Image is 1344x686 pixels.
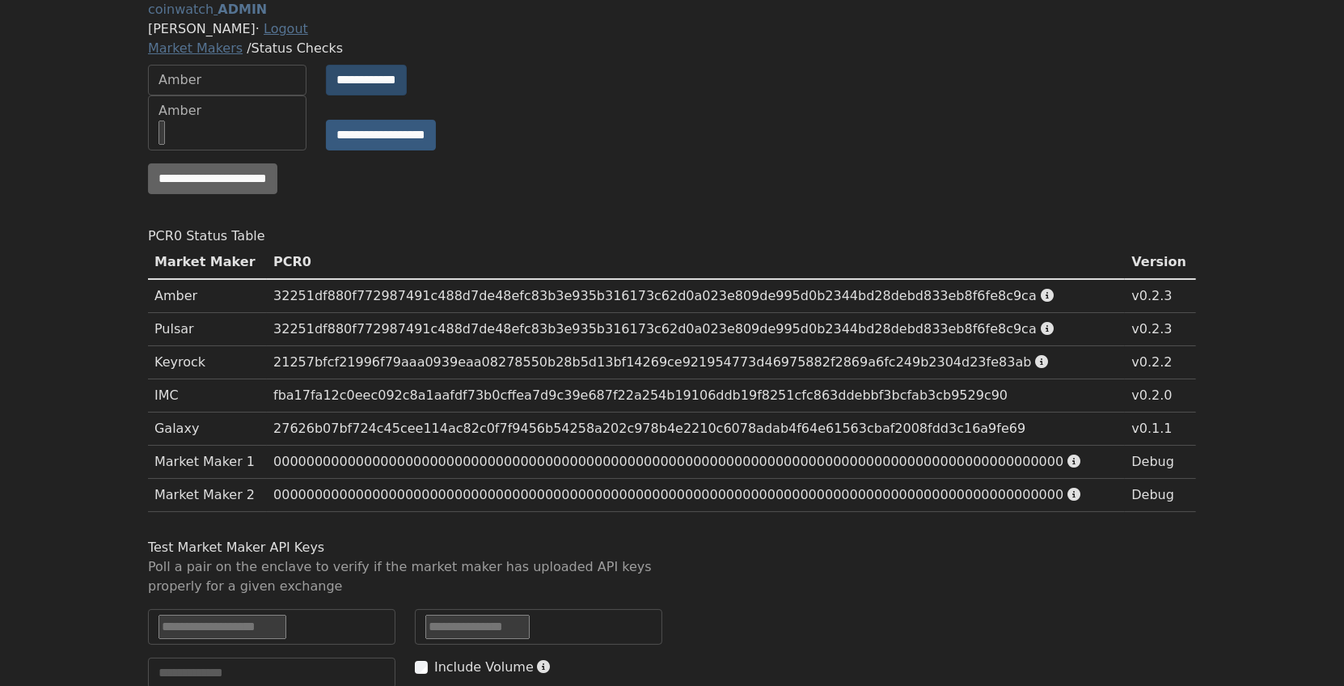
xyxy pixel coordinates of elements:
div: Amber [158,101,296,121]
label: Include Volume [434,658,534,677]
div: Test Market Maker API Keys [148,538,662,557]
div: [PERSON_NAME] [148,19,1196,39]
td: Amber [148,279,267,313]
td: 32251df880f772987491c488d7de48efc83b3e935b316173c62d0a023e809de995d0b2344bd28debd833eb8f6fe8c9ca [267,313,1125,346]
td: v0.2.2 [1125,346,1196,379]
td: IMC [148,379,267,413]
div: Amber [158,70,296,90]
td: 27626b07bf724c45cee114ac82c0f7f9456b54258a202c978b4e2210c6078adab4f64e61563cbaf2008fdd3c16a9fe69 [267,413,1125,446]
td: Market Maker 2 [148,479,267,512]
div: Status Checks [148,39,1196,58]
td: Keyrock [148,346,267,379]
th: Version [1125,246,1196,279]
td: 21257bfcf21996f79aaa0939eaa08278550b28b5d13bf14269ce921954773d46975882f2869a6fc249b2304d23fe83ab [267,346,1125,379]
td: v0.2.3 [1125,313,1196,346]
td: Market Maker 1 [148,446,267,479]
td: Pulsar [148,313,267,346]
span: 000000000000000000000000000000000000000000000000000000000000000000000000000000000000000000000000 [273,487,1063,502]
td: Galaxy [148,413,267,446]
a: coinwatch ADMIN [148,2,267,17]
td: v0.2.0 [1125,379,1196,413]
th: PCR0 [267,246,1125,279]
td: fba17fa12c0eec092c8a1aafdf73b0cffea7d9c39e687f22a254b19106ddb19f8251cfc863ddebbf3bcfab3cb9529c90 [267,379,1125,413]
td: Debug [1125,446,1196,479]
div: PCR0 Status Table [148,227,1196,246]
span: · [256,21,260,36]
th: Market Maker [148,246,267,279]
div: Poll a pair on the enclave to verify if the market maker has uploaded API keys properly for a giv... [148,557,662,596]
td: v0.2.3 [1125,279,1196,313]
td: v0.1.1 [1125,413,1196,446]
span: / [247,40,251,56]
a: Logout [264,21,308,36]
span: 000000000000000000000000000000000000000000000000000000000000000000000000000000000000000000000000 [273,454,1063,469]
a: Market Makers [148,40,243,56]
td: Debug [1125,479,1196,512]
td: 32251df880f772987491c488d7de48efc83b3e935b316173c62d0a023e809de995d0b2344bd28debd833eb8f6fe8c9ca [267,279,1125,313]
